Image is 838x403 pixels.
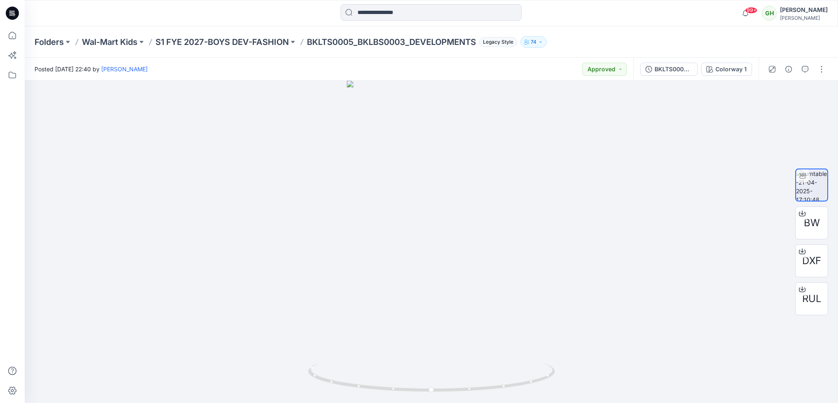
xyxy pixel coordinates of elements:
[156,36,289,48] a: S1 FYE 2027-BOYS DEV-FASHION
[640,63,698,76] button: BKLTS0005_BKLBS0003 V1 SP
[802,291,822,306] span: RUL
[35,36,64,48] a: Folders
[796,169,827,201] img: turntable-21-04-2025-17:10:48
[520,36,547,48] button: 74
[701,63,752,76] button: Colorway 1
[479,37,517,47] span: Legacy Style
[476,36,517,48] button: Legacy Style
[745,7,757,14] span: 99+
[35,65,148,73] span: Posted [DATE] 22:40 by
[782,63,795,76] button: Details
[780,5,828,15] div: [PERSON_NAME]
[762,6,777,21] div: GH
[655,65,692,74] div: BKLTS0005_BKLBS0003 V1 SP
[531,37,536,47] p: 74
[101,66,148,73] a: [PERSON_NAME]
[82,36,137,48] a: Wal-Mart Kids
[802,253,821,268] span: DXF
[780,15,828,21] div: [PERSON_NAME]
[307,36,476,48] p: BKLTS0005_BKLBS0003_DEVELOPMENTS
[804,216,820,230] span: BW
[715,65,747,74] div: Colorway 1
